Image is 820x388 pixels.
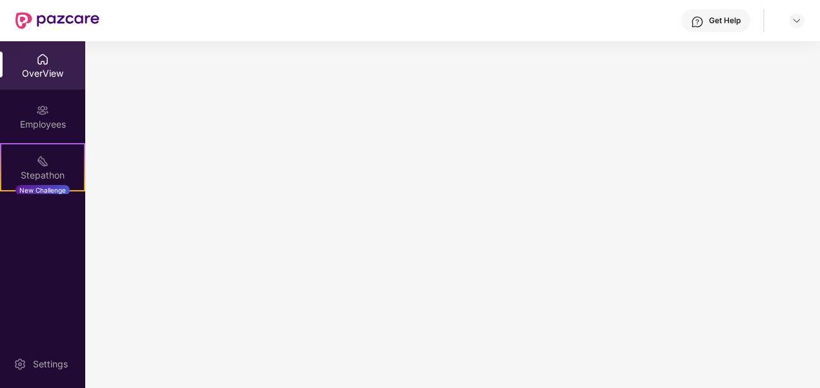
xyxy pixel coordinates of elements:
[36,53,49,66] img: svg+xml;base64,PHN2ZyBpZD0iSG9tZSIgeG1sbnM9Imh0dHA6Ly93d3cudzMub3JnLzIwMDAvc3ZnIiB3aWR0aD0iMjAiIG...
[36,104,49,117] img: svg+xml;base64,PHN2ZyBpZD0iRW1wbG95ZWVzIiB4bWxucz0iaHR0cDovL3d3dy53My5vcmcvMjAwMC9zdmciIHdpZHRoPS...
[29,358,72,371] div: Settings
[792,15,802,26] img: svg+xml;base64,PHN2ZyBpZD0iRHJvcGRvd24tMzJ4MzIiIHhtbG5zPSJodHRwOi8vd3d3LnczLm9yZy8yMDAwL3N2ZyIgd2...
[709,15,741,26] div: Get Help
[1,169,84,182] div: Stepathon
[15,185,70,195] div: New Challenge
[14,358,26,371] img: svg+xml;base64,PHN2ZyBpZD0iU2V0dGluZy0yMHgyMCIgeG1sbnM9Imh0dHA6Ly93d3cudzMub3JnLzIwMDAvc3ZnIiB3aW...
[36,155,49,168] img: svg+xml;base64,PHN2ZyB4bWxucz0iaHR0cDovL3d3dy53My5vcmcvMjAwMC9zdmciIHdpZHRoPSIyMSIgaGVpZ2h0PSIyMC...
[15,12,99,29] img: New Pazcare Logo
[691,15,704,28] img: svg+xml;base64,PHN2ZyBpZD0iSGVscC0zMngzMiIgeG1sbnM9Imh0dHA6Ly93d3cudzMub3JnLzIwMDAvc3ZnIiB3aWR0aD...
